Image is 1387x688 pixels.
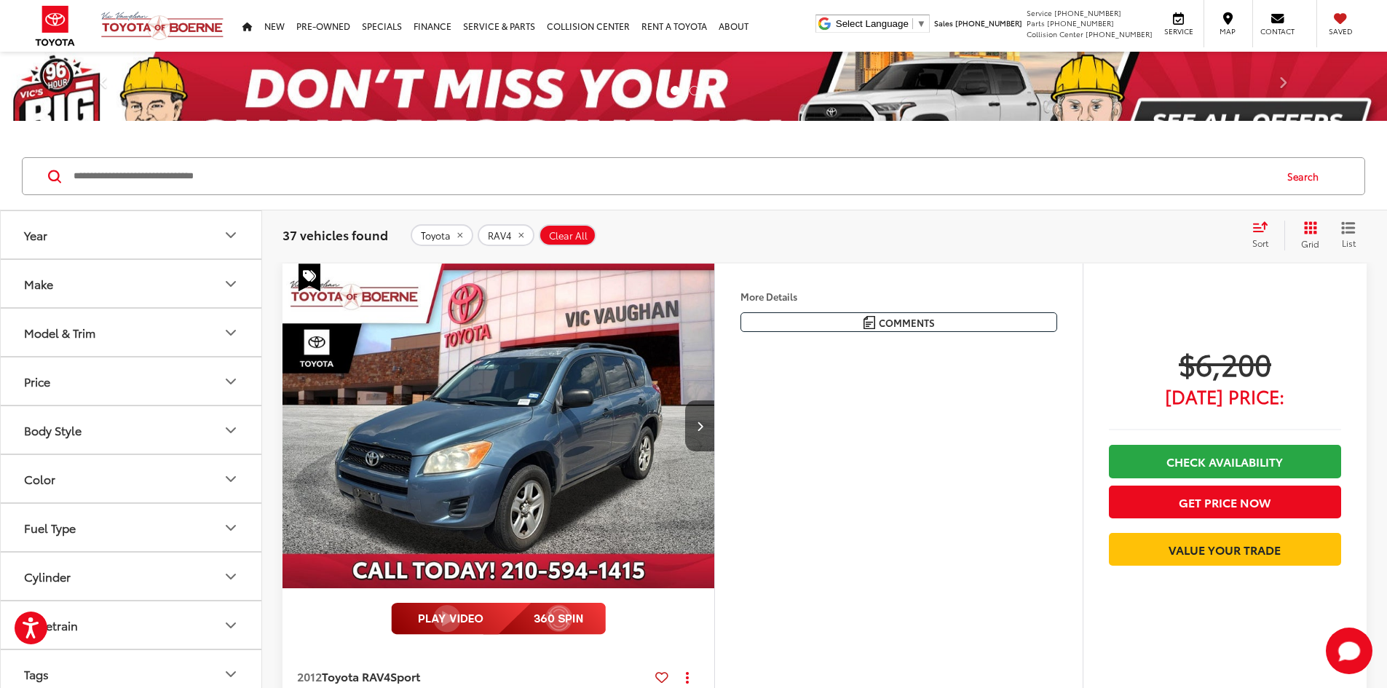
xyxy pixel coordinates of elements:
[478,224,534,246] button: remove RAV4
[222,324,240,341] div: Model & Trim
[1109,533,1341,566] a: Value Your Trade
[222,568,240,585] div: Cylinder
[222,226,240,244] div: Year
[1,211,263,258] button: YearYear
[282,264,716,589] img: 2012 Toyota RAV4 Sport
[955,17,1022,28] span: [PHONE_NUMBER]
[1109,486,1341,518] button: Get Price Now
[24,521,76,534] div: Fuel Type
[299,264,320,291] span: Special
[322,668,390,684] span: Toyota RAV4
[1284,221,1330,250] button: Grid View
[222,373,240,390] div: Price
[222,275,240,293] div: Make
[917,18,926,29] span: ▼
[740,312,1057,332] button: Comments
[24,569,71,583] div: Cylinder
[222,665,240,683] div: Tags
[222,470,240,488] div: Color
[24,374,50,388] div: Price
[100,11,224,41] img: Vic Vaughan Toyota of Boerne
[222,422,240,439] div: Body Style
[24,277,53,290] div: Make
[1109,389,1341,403] span: [DATE] Price:
[1326,628,1372,674] svg: Start Chat
[24,228,47,242] div: Year
[686,671,689,683] span: dropdown dots
[1086,28,1153,39] span: [PHONE_NUMBER]
[1027,28,1083,39] span: Collision Center
[1109,445,1341,478] a: Check Availability
[24,325,95,339] div: Model & Trim
[1,601,263,649] button: DrivetrainDrivetrain
[1047,17,1114,28] span: [PHONE_NUMBER]
[1,309,263,356] button: Model & TrimModel & Trim
[1,455,263,502] button: ColorColor
[1,357,263,405] button: PricePrice
[539,224,596,246] button: Clear All
[297,668,649,684] a: 2012Toyota RAV4Sport
[391,603,606,635] img: full motion video
[1162,26,1195,36] span: Service
[1109,345,1341,381] span: $6,200
[411,224,473,246] button: remove Toyota
[1,260,263,307] button: MakeMake
[282,226,388,243] span: 37 vehicles found
[24,472,55,486] div: Color
[685,400,714,451] button: Next image
[421,230,451,242] span: Toyota
[1301,237,1319,250] span: Grid
[740,291,1057,301] h4: More Details
[1341,237,1356,249] span: List
[282,264,716,588] div: 2012 Toyota RAV4 Sport 0
[864,316,875,328] img: Comments
[1330,221,1367,250] button: List View
[222,519,240,537] div: Fuel Type
[390,668,420,684] span: Sport
[934,17,953,28] span: Sales
[24,618,78,632] div: Drivetrain
[1,553,263,600] button: CylinderCylinder
[1027,7,1052,18] span: Service
[72,159,1273,194] input: Search by Make, Model, or Keyword
[1054,7,1121,18] span: [PHONE_NUMBER]
[488,230,512,242] span: RAV4
[1252,237,1268,249] span: Sort
[1245,221,1284,250] button: Select sort value
[1,406,263,454] button: Body StyleBody Style
[282,264,716,588] a: 2012 Toyota RAV4 Sport2012 Toyota RAV4 Sport2012 Toyota RAV4 Sport2012 Toyota RAV4 Sport
[549,230,588,242] span: Clear All
[1273,158,1340,194] button: Search
[297,668,322,684] span: 2012
[912,18,913,29] span: ​
[24,423,82,437] div: Body Style
[1260,26,1295,36] span: Contact
[24,667,49,681] div: Tags
[836,18,909,29] span: Select Language
[1027,17,1045,28] span: Parts
[836,18,926,29] a: Select Language​
[1,504,263,551] button: Fuel TypeFuel Type
[1324,26,1356,36] span: Saved
[1326,628,1372,674] button: Toggle Chat Window
[1212,26,1244,36] span: Map
[222,617,240,634] div: Drivetrain
[879,316,935,330] span: Comments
